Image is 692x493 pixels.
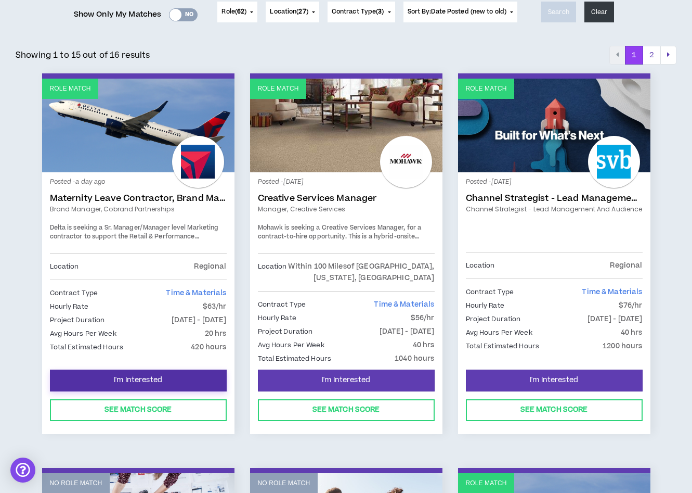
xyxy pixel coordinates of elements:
[408,7,507,16] span: Sort By: Date Posted (new to old)
[16,49,150,61] p: Showing 1 to 15 out of 16 results
[403,2,518,22] button: Sort By:Date Posted (new to old)
[466,84,507,94] p: Role Match
[50,84,91,94] p: Role Match
[380,326,435,337] p: [DATE] - [DATE]
[258,399,435,421] button: See Match Score
[50,287,98,299] p: Contract Type
[374,299,434,310] span: Time & Materials
[50,342,124,353] p: Total Estimated Hours
[258,84,299,94] p: Role Match
[466,399,643,421] button: See Match Score
[42,79,234,172] a: Role Match
[332,7,384,17] span: Contract Type ( )
[258,353,332,364] p: Total Estimated Hours
[587,313,643,325] p: [DATE] - [DATE]
[466,340,540,352] p: Total Estimated Hours
[50,370,227,391] button: I'm Interested
[250,79,442,172] a: Role Match
[114,375,162,385] span: I'm Interested
[258,223,424,260] span: Mohawk is seeking a Creative Services Manager, for a contract-to-hire opportunity. This is a hybr...
[266,2,319,22] button: Location(27)
[172,314,227,326] p: [DATE] - [DATE]
[258,205,435,214] a: Manager, Creative Services
[50,223,219,260] span: Delta is seeking a Sr. Manager/Manager level Marketing contractor to support the Retail & Perform...
[270,7,308,17] span: Location ( )
[50,178,227,187] p: Posted - a day ago
[466,327,532,338] p: Avg Hours Per Week
[50,478,102,488] p: No Role Match
[258,478,310,488] p: No Role Match
[541,2,576,22] button: Search
[237,7,244,16] span: 62
[643,46,661,65] button: 2
[217,2,257,22] button: Role(62)
[610,260,642,271] p: Regional
[609,46,676,65] nav: pagination
[378,7,382,16] span: 3
[258,299,306,310] p: Contract Type
[205,328,227,339] p: 20 hrs
[625,46,643,65] button: 1
[582,287,642,297] span: Time & Materials
[50,261,79,272] p: Location
[10,458,35,483] div: Open Intercom Messenger
[194,261,226,272] p: Regional
[258,261,287,284] p: Location
[466,205,643,214] a: Channel Strategist - Lead Management and Audience
[584,2,615,22] button: Clear
[413,339,435,351] p: 40 hrs
[258,370,435,391] button: I'm Interested
[50,193,227,204] a: Maternity Leave Contractor, Brand Marketing Manager (Cobrand Partnerships)
[286,261,434,284] p: Within 100 Miles of [GEOGRAPHIC_DATA], [US_STATE], [GEOGRAPHIC_DATA]
[50,314,105,326] p: Project Duration
[322,375,370,385] span: I'm Interested
[328,2,395,22] button: Contract Type(3)
[458,79,650,172] a: Role Match
[191,342,226,353] p: 420 hours
[466,193,643,204] a: Channel Strategist - Lead Management and Audience
[258,193,435,204] a: Creative Services Manager
[530,375,578,385] span: I'm Interested
[50,399,227,421] button: See Match Score
[258,312,296,324] p: Hourly Rate
[466,370,643,391] button: I'm Interested
[466,286,514,298] p: Contract Type
[466,478,507,488] p: Role Match
[258,339,324,351] p: Avg Hours Per Week
[258,326,313,337] p: Project Duration
[411,312,435,324] p: $56/hr
[298,7,306,16] span: 27
[203,301,227,312] p: $63/hr
[619,300,643,311] p: $76/hr
[50,205,227,214] a: Brand Manager, Cobrand Partnerships
[621,327,643,338] p: 40 hrs
[603,340,642,352] p: 1200 hours
[466,178,643,187] p: Posted - [DATE]
[166,288,226,298] span: Time & Materials
[50,328,116,339] p: Avg Hours Per Week
[466,300,504,311] p: Hourly Rate
[50,301,88,312] p: Hourly Rate
[395,353,434,364] p: 1040 hours
[74,7,162,22] span: Show Only My Matches
[466,260,495,271] p: Location
[466,313,521,325] p: Project Duration
[258,178,435,187] p: Posted - [DATE]
[221,7,246,17] span: Role ( )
